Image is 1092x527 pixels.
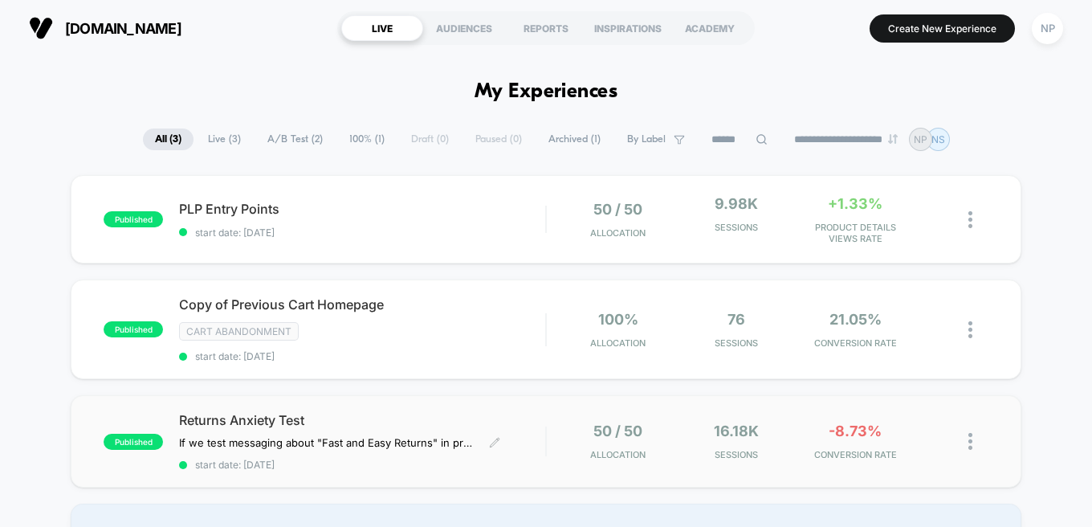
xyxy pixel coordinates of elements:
[593,423,642,439] span: 50 / 50
[931,133,945,145] p: NS
[870,14,1015,43] button: Create New Experience
[968,211,972,228] img: close
[590,227,646,239] span: Allocation
[24,15,186,41] button: [DOMAIN_NAME]
[1027,12,1068,45] button: NP
[590,337,646,349] span: Allocation
[423,15,505,41] div: AUDIENCES
[800,337,911,349] span: CONVERSION RATE
[593,201,642,218] span: 50 / 50
[914,133,927,145] p: NP
[968,433,972,450] img: close
[888,134,898,144] img: end
[337,129,397,150] span: 100% ( 1 )
[587,15,669,41] div: INSPIRATIONS
[196,129,253,150] span: Live ( 3 )
[1032,13,1063,44] div: NP
[669,15,751,41] div: ACADEMY
[682,449,793,460] span: Sessions
[829,423,882,439] span: -8.73%
[179,201,545,217] span: PLP Entry Points
[682,337,793,349] span: Sessions
[179,412,545,428] span: Returns Anxiety Test
[727,311,745,328] span: 76
[598,311,638,328] span: 100%
[65,20,181,37] span: [DOMAIN_NAME]
[179,350,545,362] span: start date: [DATE]
[475,80,618,104] h1: My Experiences
[590,449,646,460] span: Allocation
[341,15,423,41] div: LIVE
[505,15,587,41] div: REPORTS
[179,322,299,341] span: Cart Abandonment
[104,321,163,337] span: published
[715,195,758,212] span: 9.98k
[143,129,194,150] span: All ( 3 )
[828,195,882,212] span: +1.33%
[29,16,53,40] img: Visually logo
[627,133,666,145] span: By Label
[104,434,163,450] span: published
[179,227,545,239] span: start date: [DATE]
[800,449,911,460] span: CONVERSION RATE
[179,459,545,471] span: start date: [DATE]
[968,321,972,338] img: close
[179,296,545,313] span: Copy of Previous Cart Homepage
[179,436,477,449] span: If we test messaging about "Fast and Easy Returns" in proximity to ATC, users will feel reassured...
[682,222,793,233] span: Sessions
[714,423,759,439] span: 16.18k
[536,129,613,150] span: Archived ( 1 )
[800,222,911,244] span: PRODUCT DETAILS VIEWS RATE
[104,211,163,227] span: published
[829,311,882,328] span: 21.05%
[255,129,335,150] span: A/B Test ( 2 )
